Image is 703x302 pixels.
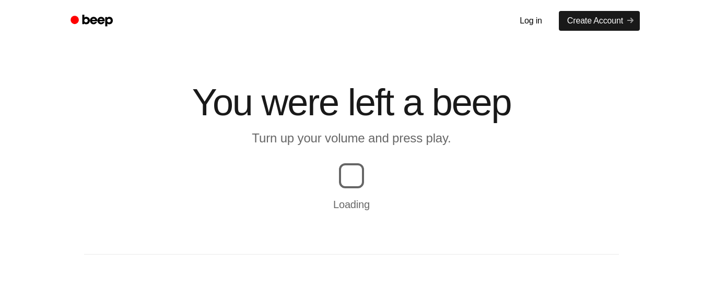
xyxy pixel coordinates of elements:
[151,129,552,147] p: Turn up your volume and press play.
[84,83,619,121] h1: You were left a beep
[500,9,545,33] a: Log in
[63,11,122,31] a: Beep
[13,197,690,212] p: Loading
[551,11,640,31] a: Create Account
